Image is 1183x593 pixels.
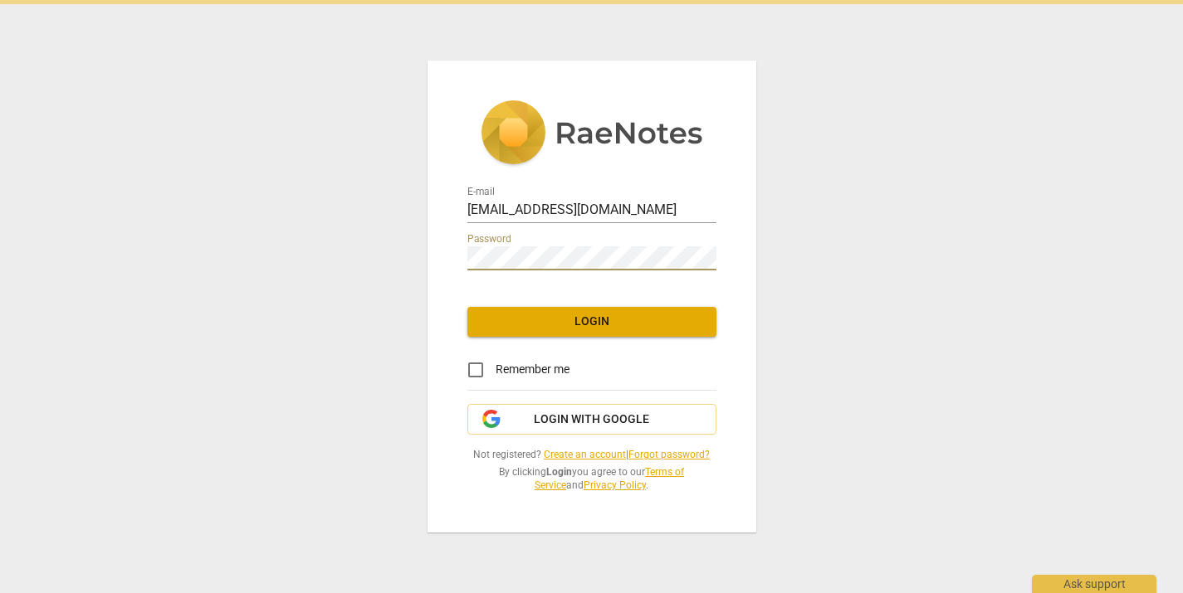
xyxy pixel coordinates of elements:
[544,449,626,460] a: Create an account
[467,234,511,244] label: Password
[1032,575,1156,593] div: Ask support
[628,449,710,460] a: Forgot password?
[467,465,716,493] span: By clicking you agree to our and .
[496,361,570,378] span: Remember me
[467,448,716,462] span: Not registered? |
[546,466,572,478] b: Login
[584,479,646,491] a: Privacy Policy
[467,187,495,197] label: E-mail
[534,411,649,428] span: Login with Google
[481,314,703,330] span: Login
[481,100,703,168] img: 5ac2273c67554f335776073100b6d88f.svg
[467,307,716,337] button: Login
[467,404,716,435] button: Login with Google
